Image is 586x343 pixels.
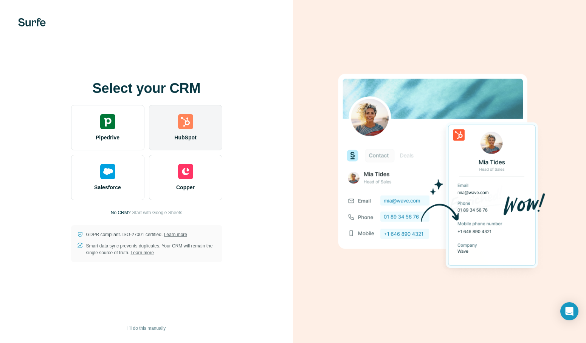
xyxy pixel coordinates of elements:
[334,62,546,281] img: HUBSPOT image
[18,18,46,26] img: Surfe's logo
[31,44,37,50] img: tab_domain_overview_orange.svg
[176,184,195,191] span: Copper
[122,323,171,334] button: I’ll do this manually
[174,134,196,141] span: HubSpot
[178,114,193,129] img: hubspot's logo
[96,134,119,141] span: Pipedrive
[100,164,115,179] img: salesforce's logo
[12,20,18,26] img: website_grey.svg
[82,45,130,49] div: Keywords nach Traffic
[132,209,182,216] button: Start with Google Sheets
[100,114,115,129] img: pipedrive's logo
[164,232,187,237] a: Learn more
[94,184,121,191] span: Salesforce
[86,243,216,256] p: Smart data sync prevents duplicates. Your CRM will remain the single source of truth.
[131,250,154,255] a: Learn more
[74,44,80,50] img: tab_keywords_by_traffic_grey.svg
[21,12,37,18] div: v 4.0.25
[178,164,193,179] img: copper's logo
[127,325,166,332] span: I’ll do this manually
[86,231,187,238] p: GDPR compliant. ISO-27001 certified.
[12,12,18,18] img: logo_orange.svg
[560,302,578,320] div: Open Intercom Messenger
[20,20,83,26] div: Domain: [DOMAIN_NAME]
[111,209,131,216] p: No CRM?
[39,45,56,49] div: Domain
[71,81,222,96] h1: Select your CRM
